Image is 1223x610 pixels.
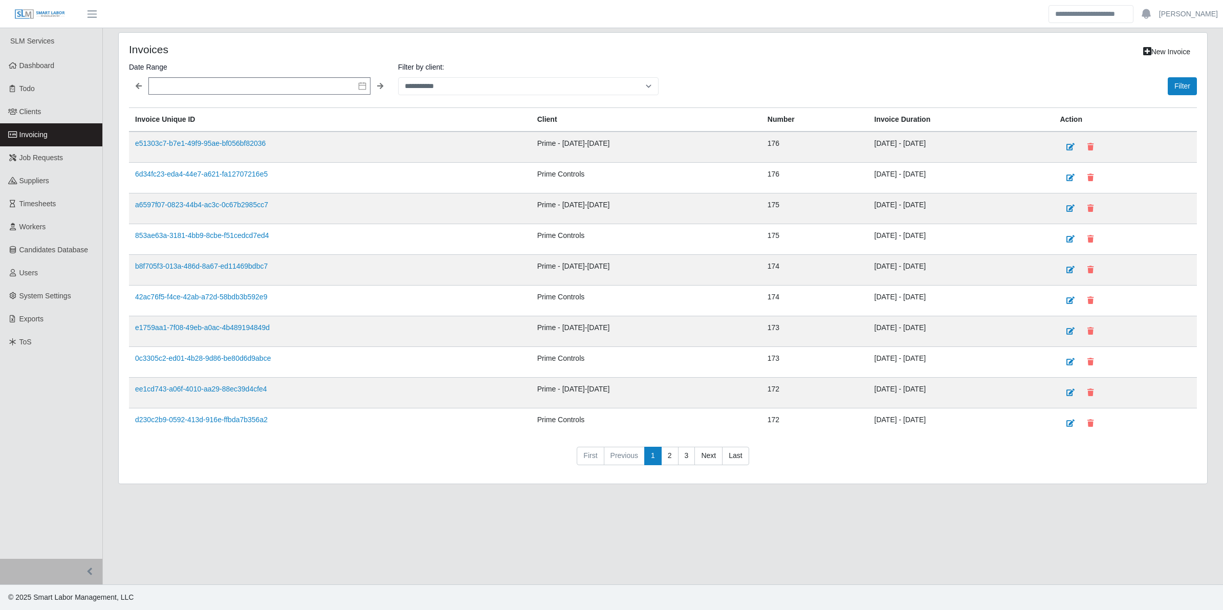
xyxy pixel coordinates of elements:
[135,323,270,332] a: e1759aa1-7f08-49eb-a0ac-4b489194849d
[10,37,54,45] span: SLM Services
[19,223,46,231] span: Workers
[868,316,1054,347] td: [DATE] - [DATE]
[531,286,761,316] td: Prime Controls
[19,61,55,70] span: Dashboard
[531,163,761,193] td: Prime Controls
[531,378,761,408] td: Prime - [DATE]-[DATE]
[19,177,49,185] span: Suppliers
[14,9,65,20] img: SLM Logo
[761,224,868,255] td: 175
[531,408,761,439] td: Prime Controls
[868,108,1054,132] th: Invoice Duration
[1159,9,1218,19] a: [PERSON_NAME]
[531,108,761,132] th: Client
[531,347,761,378] td: Prime Controls
[19,84,35,93] span: Todo
[761,378,868,408] td: 172
[19,315,43,323] span: Exports
[761,286,868,316] td: 174
[531,224,761,255] td: Prime Controls
[19,269,38,277] span: Users
[694,447,723,465] a: Next
[531,132,761,163] td: Prime - [DATE]-[DATE]
[761,132,868,163] td: 176
[868,193,1054,224] td: [DATE] - [DATE]
[129,43,565,56] h4: Invoices
[135,416,268,424] a: d230c2b9-0592-413d-916e-ffbda7b356a2
[19,292,71,300] span: System Settings
[19,246,89,254] span: Candidates Database
[761,193,868,224] td: 175
[531,193,761,224] td: Prime - [DATE]-[DATE]
[761,163,868,193] td: 176
[19,107,41,116] span: Clients
[868,347,1054,378] td: [DATE] - [DATE]
[1137,43,1197,61] a: New Invoice
[868,286,1054,316] td: [DATE] - [DATE]
[135,201,268,209] a: a6597f07-0823-44b4-ac3c-0c67b2985cc7
[761,108,868,132] th: Number
[8,593,134,601] span: © 2025 Smart Labor Management, LLC
[398,61,659,73] label: Filter by client:
[19,130,48,139] span: Invoicing
[129,61,390,73] label: Date Range
[868,378,1054,408] td: [DATE] - [DATE]
[868,255,1054,286] td: [DATE] - [DATE]
[135,170,268,178] a: 6d34fc23-eda4-44e7-a621-fa12707216e5
[135,293,267,301] a: 42ac76f5-f4ce-42ab-a72d-58bdb3b592e9
[19,338,32,346] span: ToS
[129,447,1197,473] nav: pagination
[868,408,1054,439] td: [DATE] - [DATE]
[531,316,761,347] td: Prime - [DATE]-[DATE]
[868,132,1054,163] td: [DATE] - [DATE]
[531,255,761,286] td: Prime - [DATE]-[DATE]
[135,139,266,147] a: e51303c7-b7e1-49f9-95ae-bf056bf82036
[19,154,63,162] span: Job Requests
[678,447,695,465] a: 3
[135,354,271,362] a: 0c3305c2-ed01-4b28-9d86-be80d6d9abce
[761,408,868,439] td: 172
[868,224,1054,255] td: [DATE] - [DATE]
[661,447,679,465] a: 2
[868,163,1054,193] td: [DATE] - [DATE]
[135,231,269,239] a: 853ae63a-3181-4bb9-8cbe-f51cedcd7ed4
[761,347,868,378] td: 173
[129,108,531,132] th: Invoice Unique ID
[1049,5,1133,23] input: Search
[1168,77,1197,95] button: Filter
[761,316,868,347] td: 173
[761,255,868,286] td: 174
[19,200,56,208] span: Timesheets
[722,447,749,465] a: Last
[1054,108,1197,132] th: Action
[135,385,267,393] a: ee1cd743-a06f-4010-aa29-88ec39d4cfe4
[135,262,268,270] a: b8f705f3-013a-486d-8a67-ed11469bdbc7
[644,447,662,465] a: 1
